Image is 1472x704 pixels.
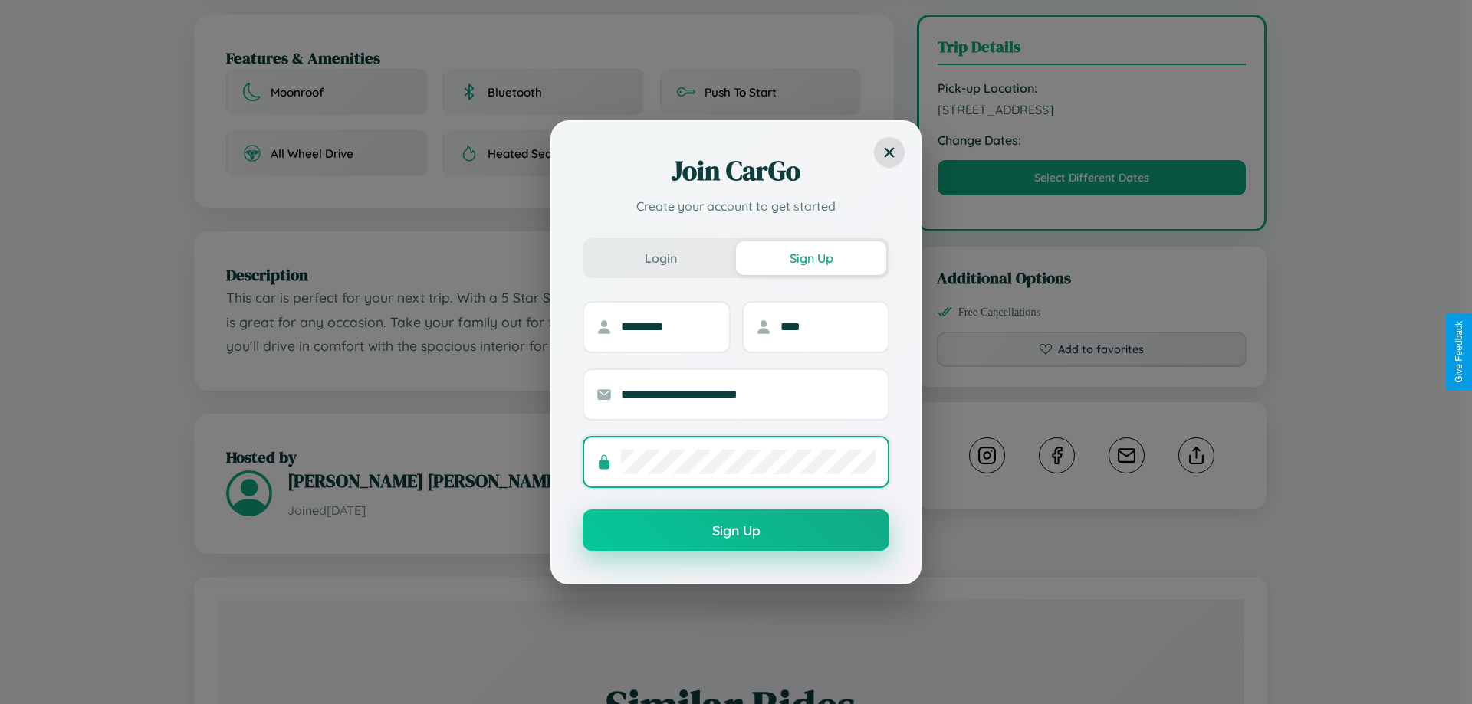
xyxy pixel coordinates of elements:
button: Login [586,241,736,275]
p: Create your account to get started [583,197,889,215]
button: Sign Up [736,241,886,275]
div: Give Feedback [1454,321,1464,383]
h2: Join CarGo [583,152,889,189]
button: Sign Up [583,509,889,551]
